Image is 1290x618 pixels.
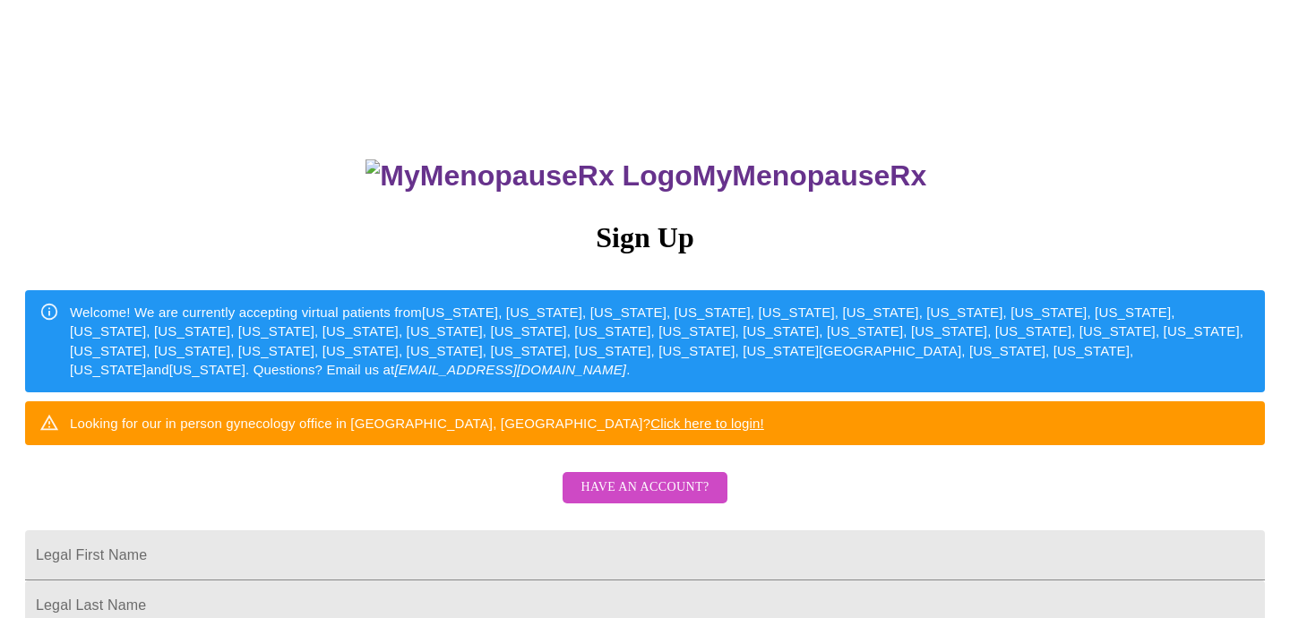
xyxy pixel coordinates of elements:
[558,492,731,507] a: Have an account?
[580,476,709,499] span: Have an account?
[394,362,626,377] em: [EMAIL_ADDRESS][DOMAIN_NAME]
[70,296,1251,387] div: Welcome! We are currently accepting virtual patients from [US_STATE], [US_STATE], [US_STATE], [US...
[70,407,764,440] div: Looking for our in person gynecology office in [GEOGRAPHIC_DATA], [GEOGRAPHIC_DATA]?
[650,416,764,431] a: Click here to login!
[25,221,1265,254] h3: Sign Up
[28,159,1266,193] h3: MyMenopauseRx
[563,472,727,503] button: Have an account?
[365,159,692,193] img: MyMenopauseRx Logo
